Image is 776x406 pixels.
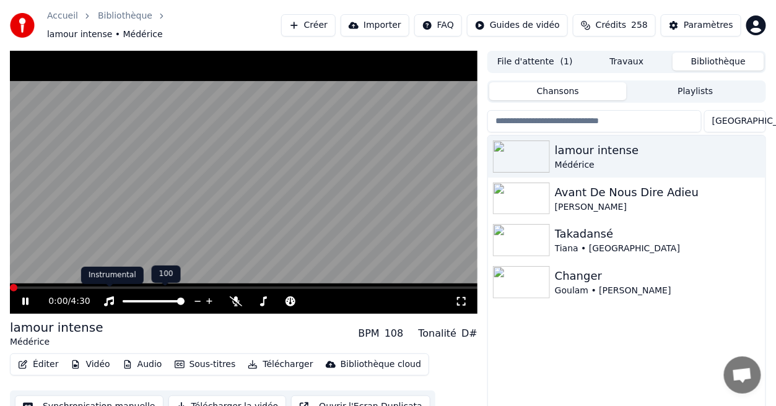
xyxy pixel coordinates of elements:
button: Travaux [581,53,673,71]
a: Accueil [47,10,78,22]
div: / [48,295,78,308]
div: Goulam • [PERSON_NAME] [555,285,761,297]
button: Guides de vidéo [467,14,568,37]
span: lamour intense • Médérice [47,28,163,41]
div: Médérice [10,336,103,348]
div: BPM [358,326,379,341]
span: 258 [631,19,648,32]
button: Importer [341,14,409,37]
div: Tonalité [418,326,456,341]
button: Créer [281,14,336,37]
button: Audio [118,356,167,373]
button: File d'attente [489,53,581,71]
nav: breadcrumb [47,10,281,41]
a: Ouvrir le chat [724,356,761,394]
button: Chansons [489,82,627,100]
div: Instrumental [81,267,144,284]
div: Bibliothèque cloud [341,358,421,371]
button: Vidéo [66,356,115,373]
button: Éditer [13,356,63,373]
img: youka [10,13,35,38]
div: Tiana • [GEOGRAPHIC_DATA] [555,243,761,255]
div: Médérice [555,159,761,171]
span: ( 1 ) [560,56,573,68]
div: Takadansé [555,225,761,243]
button: FAQ [414,14,462,37]
div: lamour intense [555,142,761,159]
div: Changer [555,267,761,285]
span: 0:00 [48,295,68,308]
button: Bibliothèque [673,53,764,71]
button: Crédits258 [573,14,656,37]
div: D# [461,326,477,341]
div: lamour intense [10,319,103,336]
span: Crédits [596,19,626,32]
button: Playlists [627,82,764,100]
div: 100 [152,266,181,283]
span: 4:30 [71,295,90,308]
button: Télécharger [243,356,318,373]
div: [PERSON_NAME] [555,201,761,214]
div: Avant De Nous Dire Adieu [555,184,761,201]
a: Bibliothèque [98,10,152,22]
button: Sous-titres [170,356,241,373]
div: Paramètres [684,19,733,32]
div: 108 [385,326,404,341]
button: Paramètres [661,14,741,37]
